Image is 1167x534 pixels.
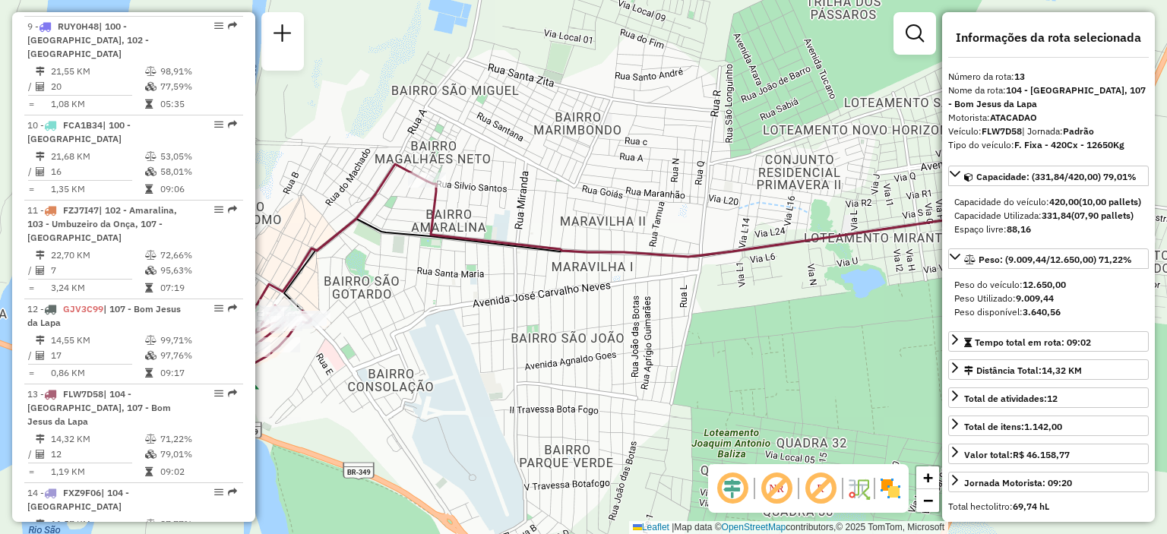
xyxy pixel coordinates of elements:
td: = [27,96,35,112]
td: 09:02 [160,464,236,479]
em: Rota exportada [228,21,237,30]
a: Valor total:R$ 46.158,77 [948,444,1149,464]
span: | 100 - [GEOGRAPHIC_DATA], 102 - [GEOGRAPHIC_DATA] [27,21,149,59]
span: FXZ9F06 [63,487,101,498]
span: − [923,491,933,510]
a: Jornada Motorista: 09:20 [948,472,1149,492]
strong: 104 - [GEOGRAPHIC_DATA], 107 - Bom Jesus da Lapa [948,84,1146,109]
i: Tempo total em rota [145,283,153,292]
i: Tempo total em rota [145,368,153,378]
td: 71,22% [160,431,236,447]
strong: 420,00 [1049,196,1079,207]
td: = [27,464,35,479]
a: OpenStreetMap [722,522,786,532]
i: Distância Total [36,152,45,161]
strong: 331,84 [1042,210,1071,221]
em: Opções [214,21,223,30]
i: Total de Atividades [36,351,45,360]
strong: (10,00 pallets) [1079,196,1141,207]
td: 05:35 [160,96,236,112]
em: Opções [214,488,223,497]
td: / [27,348,35,363]
i: Tempo total em rota [145,185,153,194]
td: 3,24 KM [50,280,144,295]
td: 7 [50,263,144,278]
span: Peso: (9.009,44/12.650,00) 71,22% [979,254,1132,265]
td: 98,91% [160,64,236,79]
a: Exibir filtros [900,18,930,49]
td: 95,63% [160,263,236,278]
div: Capacidade do veículo: [954,195,1143,209]
span: Ocultar deslocamento [714,470,751,507]
span: FZJ7I47 [63,204,99,216]
span: 13 - [27,388,171,427]
td: 87,77% [160,517,236,532]
i: % de utilização do peso [145,520,157,529]
td: / [27,447,35,462]
i: % de utilização do peso [145,336,157,345]
span: RUY0H48 [58,21,99,32]
span: Exibir NR [758,470,795,507]
em: Rota exportada [228,389,237,398]
td: 12 [50,447,144,462]
td: 1,19 KM [50,464,144,479]
td: 21,68 KM [50,149,144,164]
strong: ATACADAO [990,112,1037,123]
span: Exibir rótulo [802,470,839,507]
strong: 3.640,56 [1023,306,1061,318]
td: 53,05% [160,149,236,164]
td: / [27,79,35,94]
em: Rota exportada [228,488,237,497]
i: % de utilização da cubagem [145,82,157,91]
td: 14,55 KM [50,333,144,348]
em: Opções [214,120,223,129]
span: Total de atividades: [964,393,1058,404]
span: FCA1B34 [63,119,103,131]
i: % de utilização do peso [145,251,157,260]
div: Jornada Motorista: 09:20 [964,476,1072,490]
span: | 104 - [GEOGRAPHIC_DATA] [27,487,129,512]
div: Tipo do veículo: [948,138,1149,152]
td: 21,55 KM [50,64,144,79]
em: Opções [214,304,223,313]
span: Tempo total em rota: 09:02 [975,337,1091,348]
i: Total de Atividades [36,450,45,459]
em: Opções [214,389,223,398]
td: 97,76% [160,348,236,363]
i: % de utilização do peso [145,434,157,444]
strong: (07,90 pallets) [1071,210,1134,221]
em: Rota exportada [228,205,237,214]
span: | 100 - [GEOGRAPHIC_DATA] [27,119,131,144]
div: Espaço livre: [954,223,1143,236]
strong: 12.650,00 [1023,279,1066,290]
i: % de utilização da cubagem [145,167,157,176]
a: Zoom in [916,466,939,489]
td: = [27,365,35,381]
div: Distância Total: [964,364,1082,378]
i: Distância Total [36,251,45,260]
span: GJV3C99 [63,303,103,314]
div: Total de itens: [964,420,1062,434]
a: Nova sessão e pesquisa [267,18,298,52]
span: Peso do veículo: [954,279,1066,290]
i: % de utilização do peso [145,67,157,76]
h4: Informações da rota selecionada [948,30,1149,45]
td: 22,70 KM [50,248,144,263]
td: 99,71% [160,333,236,348]
em: Rota exportada [228,304,237,313]
a: Peso: (9.009,44/12.650,00) 71,22% [948,248,1149,269]
div: Peso: (9.009,44/12.650,00) 71,22% [948,272,1149,325]
td: = [27,280,35,295]
td: 58,01% [160,164,236,179]
td: 09:17 [160,365,236,381]
a: Distância Total:14,32 KM [948,359,1149,380]
span: | Jornada: [1022,125,1094,137]
div: Motorista: [948,111,1149,125]
i: Tempo total em rota [145,100,153,109]
i: Total de Atividades [36,167,45,176]
img: Fluxo de ruas [846,476,871,501]
a: Zoom out [916,489,939,512]
div: Valor total: [964,448,1070,462]
strong: Padrão [1063,125,1094,137]
em: Opções [214,205,223,214]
